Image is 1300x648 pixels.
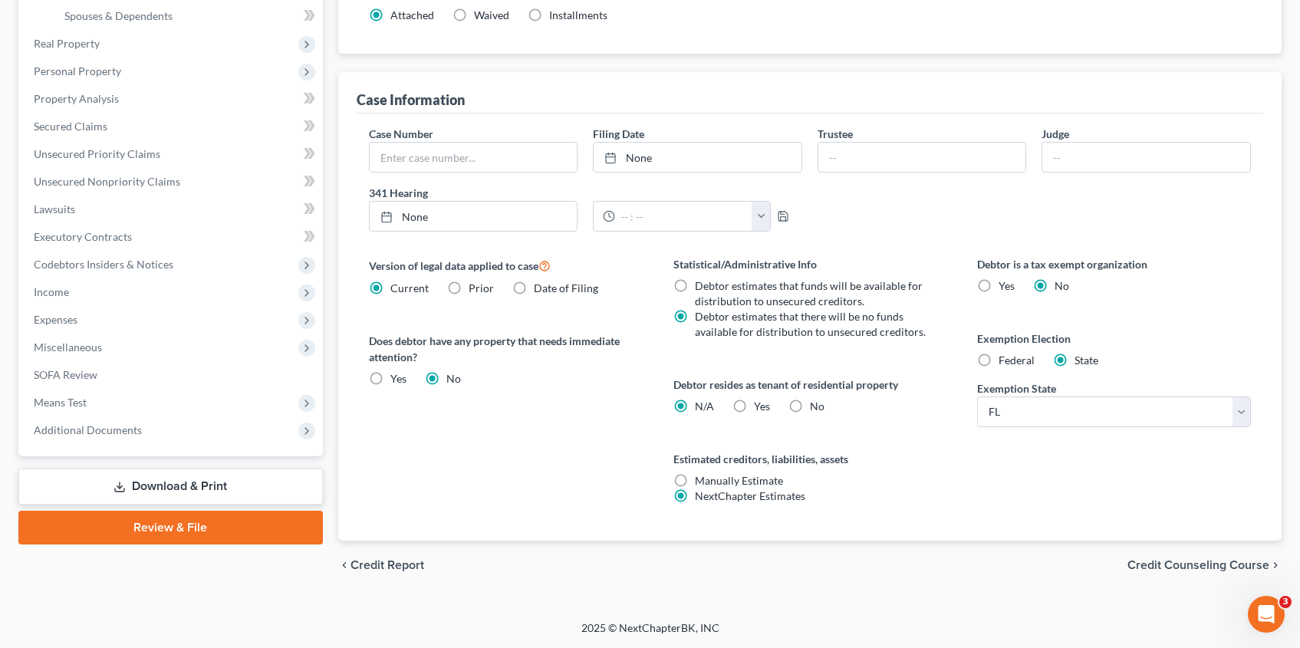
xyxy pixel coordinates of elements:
[534,281,598,294] span: Date of Filing
[695,310,926,338] span: Debtor estimates that there will be no funds available for distribution to unsecured creditors.
[34,147,160,160] span: Unsecured Priority Claims
[34,92,119,105] span: Property Analysis
[469,281,494,294] span: Prior
[369,256,643,275] label: Version of legal data applied to case
[446,372,461,385] span: No
[21,140,323,168] a: Unsecured Priority Claims
[21,196,323,223] a: Lawsuits
[1279,596,1292,608] span: 3
[370,143,578,172] input: Enter case number...
[213,620,1088,648] div: 2025 © NextChapterBK, INC
[369,333,643,365] label: Does debtor have any property that needs immediate attention?
[818,126,853,142] label: Trustee
[34,285,69,298] span: Income
[999,354,1035,367] span: Federal
[34,423,142,436] span: Additional Documents
[34,64,121,77] span: Personal Property
[999,279,1015,292] span: Yes
[474,8,509,21] span: Waived
[673,256,947,272] label: Statistical/Administrative Info
[64,9,173,22] span: Spouses & Dependents
[21,361,323,389] a: SOFA Review
[593,126,644,142] label: Filing Date
[21,113,323,140] a: Secured Claims
[52,2,323,30] a: Spouses & Dependents
[977,331,1251,347] label: Exemption Election
[673,451,947,467] label: Estimated creditors, liabilities, assets
[21,168,323,196] a: Unsecured Nonpriority Claims
[18,469,323,505] a: Download & Print
[351,559,424,571] span: Credit Report
[34,175,180,188] span: Unsecured Nonpriority Claims
[1075,354,1098,367] span: State
[21,223,323,251] a: Executory Contracts
[1042,143,1250,172] input: --
[390,281,429,294] span: Current
[1248,596,1285,633] iframe: Intercom live chat
[18,511,323,544] a: Review & File
[549,8,607,21] span: Installments
[34,396,87,409] span: Means Test
[615,202,752,231] input: -- : --
[338,559,351,571] i: chevron_left
[34,202,75,215] span: Lawsuits
[818,143,1026,172] input: --
[390,8,434,21] span: Attached
[695,489,805,502] span: NextChapter Estimates
[370,202,578,231] a: None
[357,90,465,109] div: Case Information
[695,279,923,308] span: Debtor estimates that funds will be available for distribution to unsecured creditors.
[34,313,77,326] span: Expenses
[34,120,107,133] span: Secured Claims
[34,37,100,50] span: Real Property
[34,340,102,354] span: Miscellaneous
[338,559,424,571] button: chevron_left Credit Report
[977,256,1251,272] label: Debtor is a tax exempt organization
[1269,559,1282,571] i: chevron_right
[1042,126,1069,142] label: Judge
[361,185,810,201] label: 341 Hearing
[695,474,783,487] span: Manually Estimate
[1127,559,1269,571] span: Credit Counseling Course
[34,368,97,381] span: SOFA Review
[810,400,824,413] span: No
[594,143,801,172] a: None
[673,377,947,393] label: Debtor resides as tenant of residential property
[695,400,714,413] span: N/A
[754,400,770,413] span: Yes
[1055,279,1069,292] span: No
[977,380,1056,396] label: Exemption State
[390,372,406,385] span: Yes
[1127,559,1282,571] button: Credit Counseling Course chevron_right
[21,85,323,113] a: Property Analysis
[34,258,173,271] span: Codebtors Insiders & Notices
[369,126,433,142] label: Case Number
[34,230,132,243] span: Executory Contracts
